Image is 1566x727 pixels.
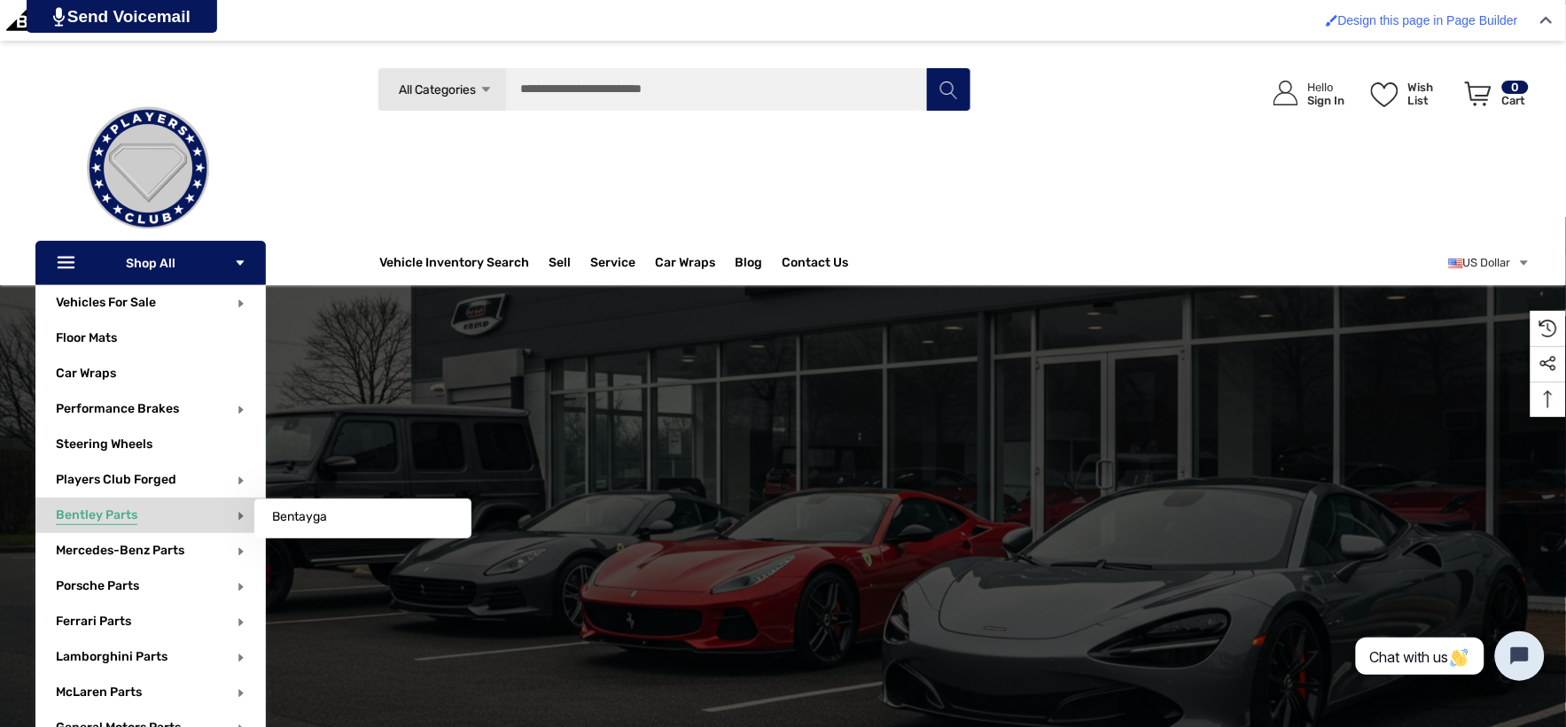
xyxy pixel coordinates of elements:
span: Performance Brakes [56,401,179,421]
p: 0 [1502,81,1529,94]
a: Sell [549,245,591,281]
a: Mercedes-Benz Parts [56,543,184,558]
svg: Top [1531,391,1566,408]
svg: Icon User Account [1274,81,1298,105]
a: Floor Mats [56,321,266,356]
a: Car Wraps [656,245,736,281]
span: Sell [549,255,572,275]
span: Ferrari Parts [56,614,131,633]
p: Cart [1502,94,1529,107]
a: Steering Wheels [56,427,266,462]
a: Design this page in Page Builder [1317,4,1527,36]
span: Lamborghini Parts [56,649,168,669]
span: Mercedes-Benz Parts [56,543,184,562]
svg: Icon Arrow Down [234,257,246,269]
a: Vehicles For Sale [56,295,156,310]
svg: Icon Arrow Down [479,83,493,97]
span: Vehicles For Sale [56,295,156,314]
svg: Review Your Cart [1465,81,1492,106]
a: Contact Us [783,255,849,275]
p: Sign In [1308,94,1345,107]
a: Lamborghini Parts [56,649,168,664]
a: Car Wraps [56,356,266,391]
a: Service [591,255,636,275]
a: Players Club Forged [56,472,176,487]
span: Car Wraps [656,255,716,275]
svg: Wish List [1371,82,1398,107]
span: Steering Wheels [56,437,152,456]
span: Bentayga [272,509,327,525]
a: Performance Brakes [56,401,179,416]
a: USD [1449,245,1531,281]
img: Players Club | Cars For Sale [59,80,237,257]
span: Floor Mats [56,330,117,350]
a: Wish List Wish List [1363,63,1457,124]
a: McLaren Parts [56,684,142,700]
span: All Categories [399,82,476,97]
a: Blog [736,255,763,275]
span: Design this page in Page Builder [1338,13,1518,27]
a: Sign in [1253,63,1354,124]
span: McLaren Parts [56,684,142,704]
span: Car Wraps [56,366,116,385]
a: Porsche Parts [56,578,139,593]
svg: Icon Line [55,253,82,274]
span: Bentley Parts [56,507,137,527]
p: Hello [1308,81,1345,94]
p: Wish List [1408,81,1455,107]
span: Porsche Parts [56,578,139,598]
a: All Categories Icon Arrow Down Icon Arrow Up [378,67,506,112]
svg: Recently Viewed [1539,320,1557,337]
a: Cart with 0 items [1457,63,1531,132]
span: Players Club Forged [56,472,176,491]
a: Ferrari Parts [56,614,131,629]
a: Bentley Parts [56,507,137,522]
button: Search [926,67,970,112]
p: Shop All [35,241,266,285]
svg: Social Media [1539,355,1557,373]
a: Vehicle Inventory Search [380,255,530,275]
img: PjwhLS0gR2VuZXJhdG9yOiBHcmF2aXQuaW8gLS0+PHN2ZyB4bWxucz0iaHR0cDovL3d3dy53My5vcmcvMjAwMC9zdmciIHhtb... [53,7,65,27]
